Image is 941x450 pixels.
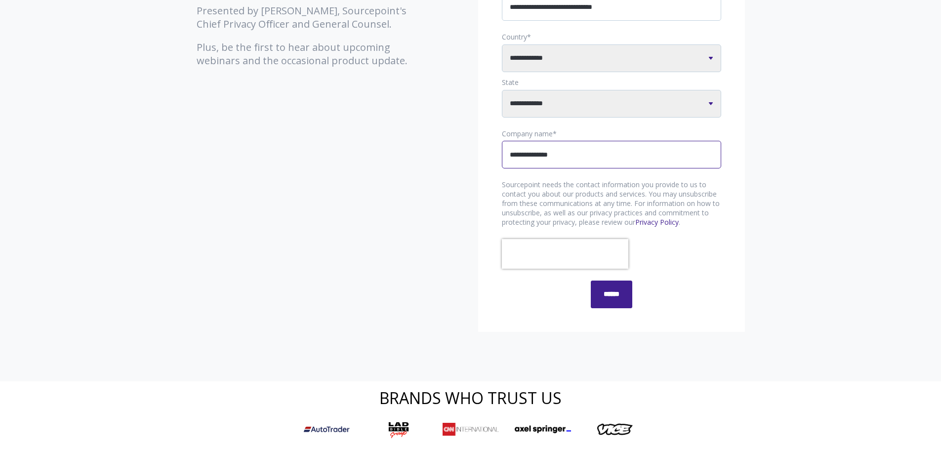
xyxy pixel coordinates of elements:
span: Company name [502,129,553,138]
img: CNN_International_Logo_RGB [443,423,499,436]
p: Plus, be the first to hear about upcoming webinars and the occasional product update. [197,41,416,67]
span: State [502,78,519,87]
img: vice-edit-2 [587,421,643,437]
p: Sourcepoint needs the contact information you provide to us to contact you about our products and... [502,180,721,227]
img: Autotrader [298,421,355,437]
span: Country [502,32,527,41]
img: ladbible-edit-1 [370,419,427,440]
iframe: reCAPTCHA [502,239,628,269]
a: Privacy Policy [635,217,679,227]
p: Presented by [PERSON_NAME], Sourcepoint's Chief Privacy Officer and General Counsel. [197,4,416,31]
img: AxelSpringer_Logo_long_Black-Ink_sRGB-e1646755349276 [515,425,571,433]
